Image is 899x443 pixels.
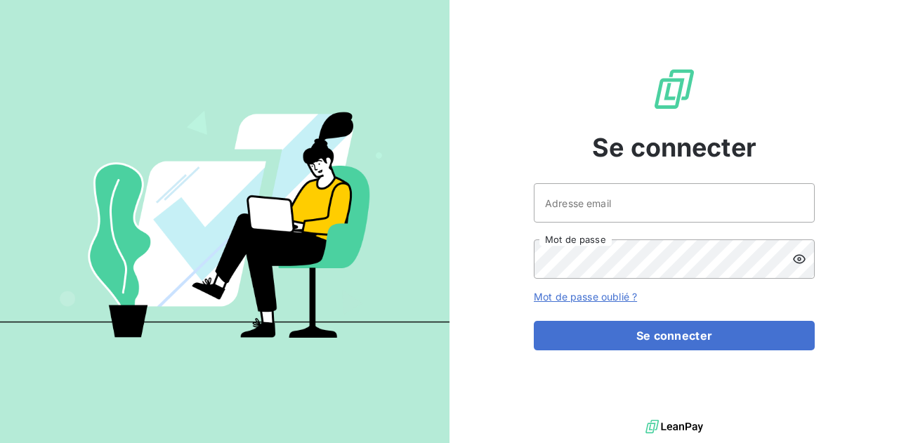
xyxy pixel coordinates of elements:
span: Se connecter [592,128,756,166]
img: logo [645,416,703,437]
input: placeholder [534,183,815,223]
button: Se connecter [534,321,815,350]
img: Logo LeanPay [652,67,697,112]
a: Mot de passe oublié ? [534,291,637,303]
